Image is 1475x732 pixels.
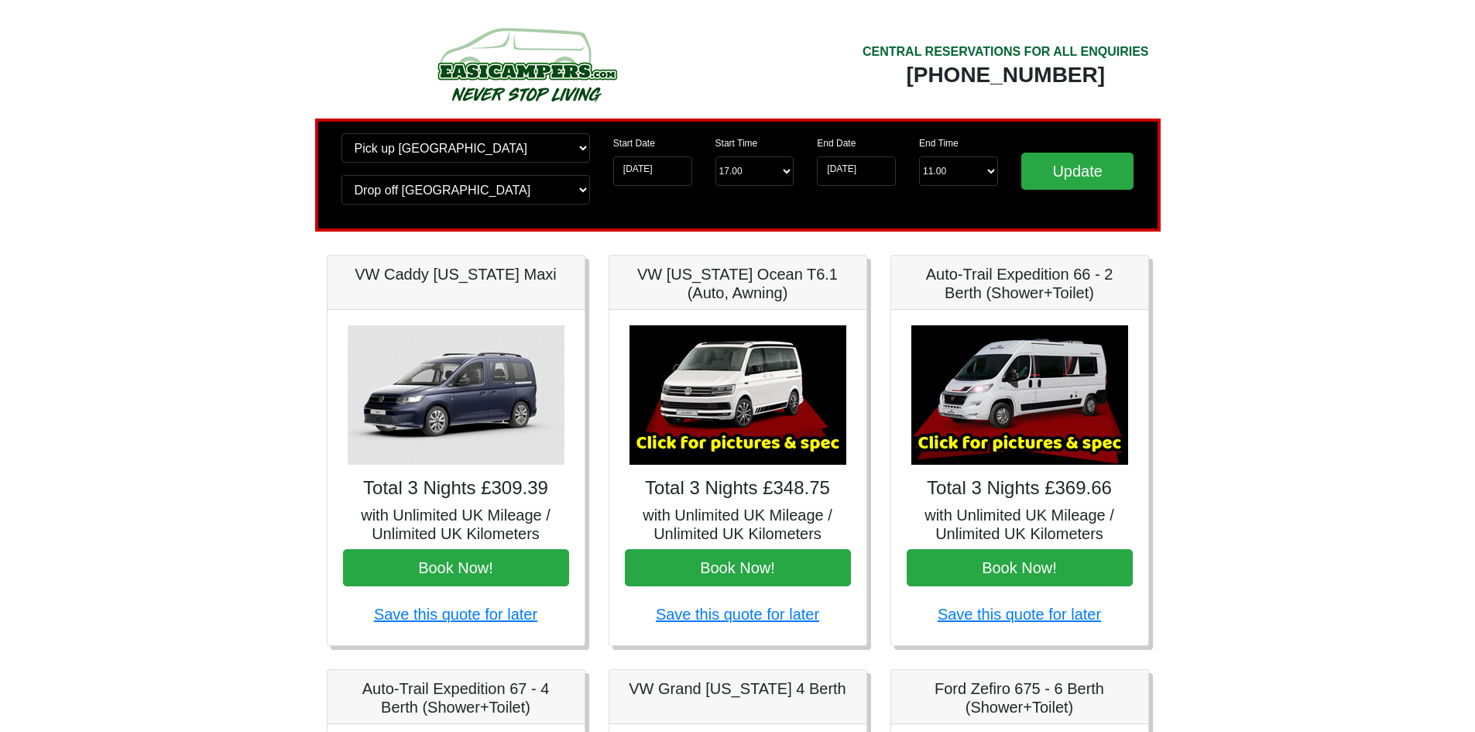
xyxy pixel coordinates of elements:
[907,506,1133,543] h5: with Unlimited UK Mileage / Unlimited UK Kilometers
[907,549,1133,586] button: Book Now!
[863,43,1149,61] div: CENTRAL RESERVATIONS FOR ALL ENQUIRIES
[343,679,569,717] h5: Auto-Trail Expedition 67 - 4 Berth (Shower+Toilet)
[911,325,1128,465] img: Auto-Trail Expedition 66 - 2 Berth (Shower+Toilet)
[625,265,851,302] h5: VW [US_STATE] Ocean T6.1 (Auto, Awning)
[817,136,856,150] label: End Date
[656,606,819,623] a: Save this quote for later
[625,679,851,698] h5: VW Grand [US_STATE] 4 Berth
[629,325,846,465] img: VW California Ocean T6.1 (Auto, Awning)
[817,156,896,186] input: Return Date
[863,61,1149,89] div: [PHONE_NUMBER]
[715,136,758,150] label: Start Time
[907,477,1133,500] h4: Total 3 Nights £369.66
[625,506,851,543] h5: with Unlimited UK Mileage / Unlimited UK Kilometers
[613,136,655,150] label: Start Date
[374,606,537,623] a: Save this quote for later
[343,265,569,284] h5: VW Caddy [US_STATE] Maxi
[938,606,1101,623] a: Save this quote for later
[625,549,851,586] button: Book Now!
[1021,153,1134,190] input: Update
[343,549,569,586] button: Book Now!
[625,477,851,500] h4: Total 3 Nights £348.75
[348,325,564,465] img: VW Caddy California Maxi
[613,156,692,186] input: Start Date
[343,506,569,543] h5: with Unlimited UK Mileage / Unlimited UK Kilometers
[907,679,1133,717] h5: Ford Zefiro 675 - 6 Berth (Shower+Toilet)
[379,22,674,107] img: campers-checkout-logo.png
[907,265,1133,302] h5: Auto-Trail Expedition 66 - 2 Berth (Shower+Toilet)
[919,136,959,150] label: End Time
[343,477,569,500] h4: Total 3 Nights £309.39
